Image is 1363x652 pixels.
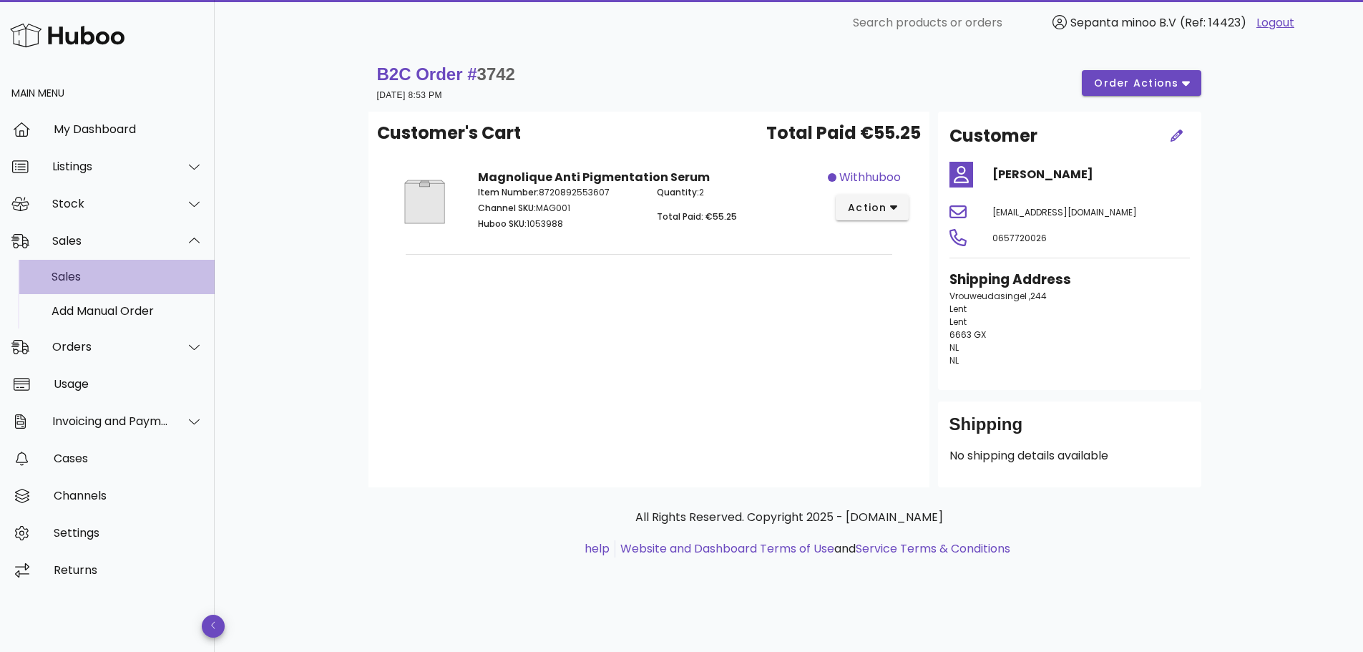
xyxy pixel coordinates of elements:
[478,186,539,198] span: Item Number:
[766,120,921,146] span: Total Paid €55.25
[54,122,203,136] div: My Dashboard
[949,354,959,366] span: NL
[657,186,819,199] p: 2
[620,540,834,557] a: Website and Dashboard Terms of Use
[377,64,515,84] strong: B2C Order #
[478,218,527,230] span: Huboo SKU:
[856,540,1010,557] a: Service Terms & Conditions
[1093,76,1179,91] span: order actions
[52,414,169,428] div: Invoicing and Payments
[478,202,640,215] p: MAG001
[52,270,203,283] div: Sales
[54,563,203,577] div: Returns
[585,540,610,557] a: help
[949,316,967,328] span: Lent
[377,120,521,146] span: Customer's Cart
[52,160,169,173] div: Listings
[477,64,515,84] span: 3742
[657,210,737,223] span: Total Paid: €55.25
[52,304,203,318] div: Add Manual Order
[992,232,1047,244] span: 0657720026
[52,197,169,210] div: Stock
[1256,14,1294,31] a: Logout
[949,290,1047,302] span: Vrouweudasingel ,244
[992,206,1137,218] span: [EMAIL_ADDRESS][DOMAIN_NAME]
[1180,14,1246,31] span: (Ref: 14423)
[949,447,1190,464] p: No shipping details available
[54,526,203,540] div: Settings
[478,186,640,199] p: 8720892553607
[377,90,442,100] small: [DATE] 8:53 PM
[54,377,203,391] div: Usage
[54,452,203,465] div: Cases
[847,200,887,215] span: action
[836,195,909,220] button: action
[615,540,1010,558] li: and
[389,169,461,235] img: Product Image
[478,169,710,185] strong: Magnolique Anti Pigmentation Serum
[54,489,203,502] div: Channels
[478,202,536,214] span: Channel SKU:
[949,329,986,341] span: 6663 GX
[949,123,1037,149] h2: Customer
[657,186,699,198] span: Quantity:
[839,169,901,186] span: withhuboo
[992,166,1190,183] h4: [PERSON_NAME]
[949,413,1190,447] div: Shipping
[949,270,1190,290] h3: Shipping Address
[949,341,959,354] span: NL
[949,303,967,315] span: Lent
[1070,14,1176,31] span: Sepanta minoo B.V
[52,234,169,248] div: Sales
[1082,70,1201,96] button: order actions
[52,340,169,354] div: Orders
[10,20,124,51] img: Huboo Logo
[478,218,640,230] p: 1053988
[380,509,1198,526] p: All Rights Reserved. Copyright 2025 - [DOMAIN_NAME]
